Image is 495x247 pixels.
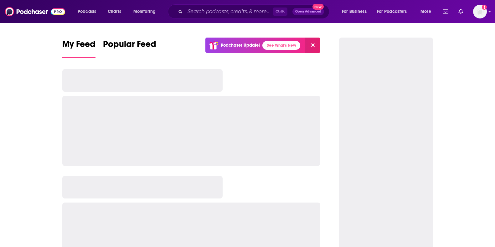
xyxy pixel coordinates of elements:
div: Search podcasts, credits, & more... [174,4,335,19]
a: My Feed [62,39,95,58]
span: New [312,4,324,10]
img: User Profile [473,5,487,18]
span: Logged in as AlkaNara [473,5,487,18]
button: Show profile menu [473,5,487,18]
a: See What's New [262,41,300,50]
span: Open Advanced [295,10,321,13]
button: open menu [338,7,374,17]
button: open menu [373,7,416,17]
span: Podcasts [78,7,96,16]
button: open menu [129,7,164,17]
a: Show notifications dropdown [440,6,451,17]
a: Popular Feed [103,39,156,58]
p: Podchaser Update! [221,43,260,48]
button: open menu [416,7,439,17]
button: Open AdvancedNew [292,8,324,15]
span: Charts [108,7,121,16]
input: Search podcasts, credits, & more... [185,7,273,17]
a: Charts [104,7,125,17]
span: For Podcasters [377,7,407,16]
button: open menu [73,7,104,17]
svg: Add a profile image [482,5,487,10]
span: More [420,7,431,16]
span: Monitoring [133,7,156,16]
a: Show notifications dropdown [456,6,466,17]
span: For Business [342,7,367,16]
img: Podchaser - Follow, Share and Rate Podcasts [5,6,65,18]
span: Popular Feed [103,39,156,53]
span: Ctrl K [273,8,287,16]
span: My Feed [62,39,95,53]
